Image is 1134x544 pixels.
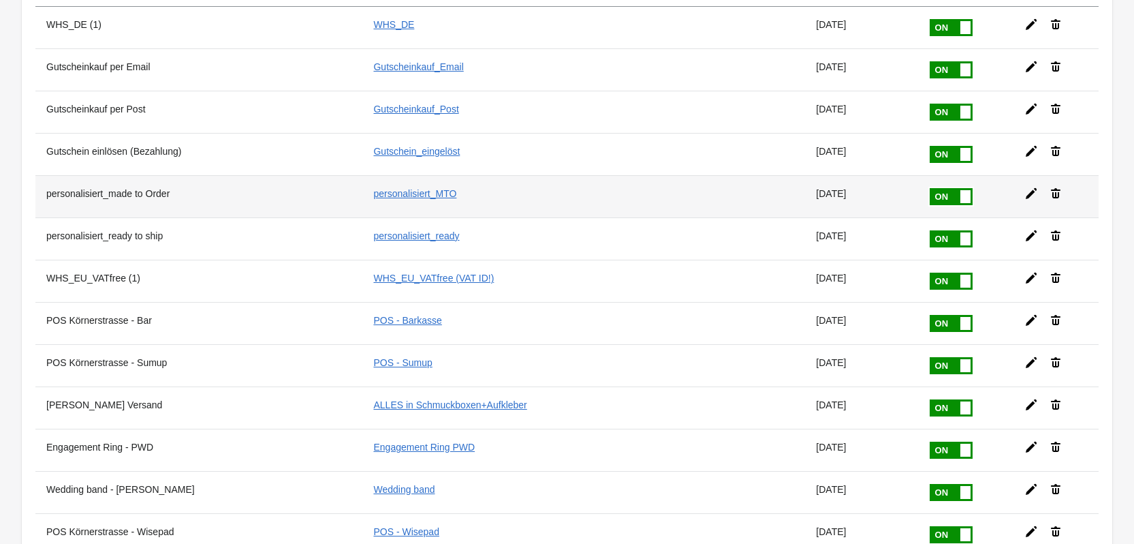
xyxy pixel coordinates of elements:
[35,91,362,133] th: Gutscheinkauf per Post
[35,48,362,91] th: Gutscheinkauf per Email
[35,7,362,48] th: WHS_DE (1)
[805,302,917,344] td: [DATE]
[35,302,362,344] th: POS Körnerstrasse - Bar
[373,484,435,495] a: Wedding band
[35,133,362,175] th: Gutschein einlösen (Bezahlung)
[373,19,414,30] a: WHS_DE
[35,217,362,260] th: personalisiert_ready to ship
[35,260,362,302] th: WHS_EU_VATfree (1)
[805,471,917,513] td: [DATE]
[373,273,494,284] a: WHS_EU_VATfree (VAT ID!)
[35,471,362,513] th: Wedding band - [PERSON_NAME]
[805,91,917,133] td: [DATE]
[805,260,917,302] td: [DATE]
[805,344,917,387] td: [DATE]
[805,175,917,217] td: [DATE]
[373,104,458,115] a: Gutscheinkauf_Post
[805,429,917,471] td: [DATE]
[805,387,917,429] td: [DATE]
[35,387,362,429] th: [PERSON_NAME] Versand
[35,344,362,387] th: POS Körnerstrasse - Sumup
[805,133,917,175] td: [DATE]
[373,442,475,453] a: Engagement Ring PWD
[373,526,439,537] a: POS - Wisepad
[805,48,917,91] td: [DATE]
[373,188,456,199] a: personalisiert_MTO
[35,175,362,217] th: personalisiert_made to Order
[35,429,362,471] th: Engagement Ring - PWD
[373,230,459,241] a: personalisiert_ready
[805,217,917,260] td: [DATE]
[373,399,526,410] a: ALLES in Schmuckboxen+Aufkleber
[373,357,432,368] a: POS - Sumup
[373,61,463,72] a: Gutscheinkauf_Email
[373,315,441,326] a: POS - Barkasse
[805,7,917,48] td: [DATE]
[373,146,460,157] a: Gutschein_eingelöst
